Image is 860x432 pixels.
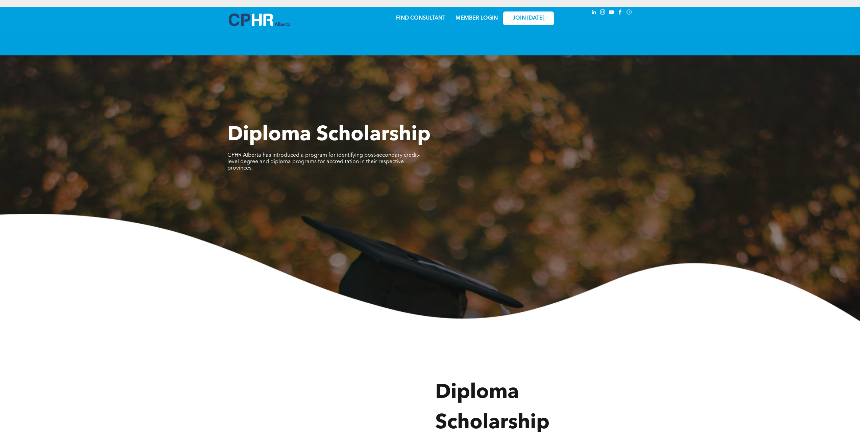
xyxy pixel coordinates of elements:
[625,8,633,18] a: Social network
[590,8,598,18] a: linkedin
[227,125,431,145] span: Diploma Scholarship
[617,8,624,18] a: facebook
[608,8,615,18] a: youtube
[513,15,544,22] span: JOIN [DATE]
[599,8,607,18] a: instagram
[503,11,554,25] a: JOIN [DATE]
[229,14,290,26] img: A blue and white logo for cp alberta
[227,153,420,171] span: CPHR Alberta has introduced a program for identifying post-secondary credit-level degree and dipl...
[456,16,498,21] a: MEMBER LOGIN
[396,16,445,21] a: FIND CONSULTANT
